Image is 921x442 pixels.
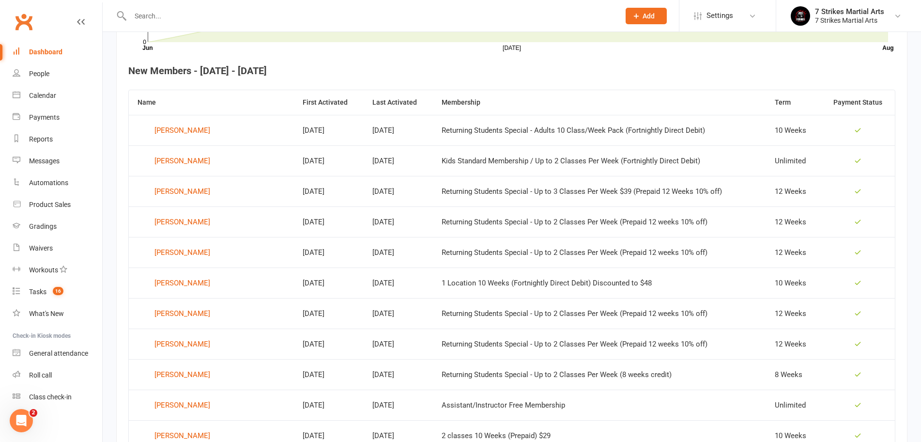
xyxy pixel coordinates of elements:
[706,5,733,27] span: Settings
[13,128,102,150] a: Reports
[433,115,766,145] td: Returning Students Special - Adults 10 Class/Week Pack (Fortnightly Direct Debit)
[766,390,821,420] td: Unlimited
[154,306,210,321] div: [PERSON_NAME]
[766,206,821,237] td: 12 Weeks
[138,245,285,260] a: [PERSON_NAME]
[29,310,64,317] div: What's New
[154,245,210,260] div: [PERSON_NAME]
[29,371,52,379] div: Roll call
[433,90,766,115] th: Membership
[127,9,613,23] input: Search...
[766,145,821,176] td: Unlimited
[29,113,60,121] div: Payments
[13,364,102,386] a: Roll call
[433,359,766,390] td: Returning Students Special - Up to 2 Classes Per Week (8 weeks credit)
[29,288,46,296] div: Tasks
[294,329,364,359] td: [DATE]
[13,237,102,259] a: Waivers
[364,145,433,176] td: [DATE]
[128,65,895,76] h4: New Members - [DATE] - [DATE]
[364,237,433,268] td: [DATE]
[13,172,102,194] a: Automations
[364,206,433,237] td: [DATE]
[294,145,364,176] td: [DATE]
[13,63,102,85] a: People
[766,329,821,359] td: 12 Weeks
[13,41,102,63] a: Dashboard
[433,298,766,329] td: Returning Students Special - Up to 2 Classes Per Week (Prepaid 12 weeks 10% off)
[643,12,655,20] span: Add
[815,16,884,25] div: 7 Strikes Martial Arts
[364,90,433,115] th: Last Activated
[29,135,53,143] div: Reports
[433,237,766,268] td: Returning Students Special - Up to 2 Classes Per Week (Prepaid 12 weeks 10% off)
[29,157,60,165] div: Messages
[364,329,433,359] td: [DATE]
[13,216,102,237] a: Gradings
[29,70,49,78] div: People
[13,281,102,303] a: Tasks 16
[138,306,285,321] a: [PERSON_NAME]
[766,237,821,268] td: 12 Weeks
[294,390,364,420] td: [DATE]
[433,390,766,420] td: Assistant/Instructor Free Membership
[433,176,766,206] td: Returning Students Special - Up to 3 Classes Per Week $39 (Prepaid 12 Weeks 10% off)
[791,6,810,26] img: thumb_image1688936223.png
[364,268,433,298] td: [DATE]
[364,359,433,390] td: [DATE]
[821,90,895,115] th: Payment Status
[433,206,766,237] td: Returning Students Special - Up to 2 Classes Per Week (Prepaid 12 weeks 10% off)
[294,268,364,298] td: [DATE]
[138,123,285,138] a: [PERSON_NAME]
[138,276,285,290] a: [PERSON_NAME]
[13,343,102,364] a: General attendance kiosk mode
[138,154,285,168] a: [PERSON_NAME]
[138,367,285,382] a: [PERSON_NAME]
[294,298,364,329] td: [DATE]
[13,107,102,128] a: Payments
[766,115,821,145] td: 10 Weeks
[154,154,210,168] div: [PERSON_NAME]
[29,92,56,99] div: Calendar
[294,206,364,237] td: [DATE]
[13,194,102,216] a: Product Sales
[138,337,285,351] a: [PERSON_NAME]
[766,268,821,298] td: 10 Weeks
[294,90,364,115] th: First Activated
[29,244,53,252] div: Waivers
[154,367,210,382] div: [PERSON_NAME]
[13,386,102,408] a: Class kiosk mode
[13,85,102,107] a: Calendar
[29,48,62,56] div: Dashboard
[29,201,71,208] div: Product Sales
[29,393,72,401] div: Class check-in
[10,409,33,432] iframe: Intercom live chat
[13,150,102,172] a: Messages
[29,222,57,230] div: Gradings
[433,329,766,359] td: Returning Students Special - Up to 2 Classes Per Week (Prepaid 12 weeks 10% off)
[433,268,766,298] td: 1 Location 10 Weeks (Fortnightly Direct Debit) Discounted to $48
[53,287,63,295] span: 16
[30,409,37,417] span: 2
[154,184,210,199] div: [PERSON_NAME]
[154,215,210,229] div: [PERSON_NAME]
[154,276,210,290] div: [PERSON_NAME]
[766,90,821,115] th: Term
[154,398,210,412] div: [PERSON_NAME]
[294,115,364,145] td: [DATE]
[12,10,36,34] a: Clubworx
[626,8,667,24] button: Add
[766,298,821,329] td: 12 Weeks
[766,359,821,390] td: 8 Weeks
[29,266,58,274] div: Workouts
[294,359,364,390] td: [DATE]
[364,176,433,206] td: [DATE]
[433,145,766,176] td: Kids Standard Membership / Up to 2 Classes Per Week (Fortnightly Direct Debit)
[129,90,294,115] th: Name
[364,390,433,420] td: [DATE]
[29,179,68,187] div: Automations
[154,123,210,138] div: [PERSON_NAME]
[294,176,364,206] td: [DATE]
[138,398,285,412] a: [PERSON_NAME]
[154,337,210,351] div: [PERSON_NAME]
